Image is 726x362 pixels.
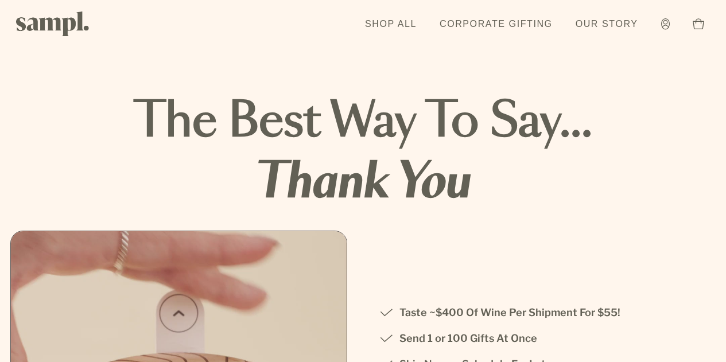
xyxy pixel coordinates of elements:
[16,11,90,36] img: Sampl logo
[434,11,558,37] a: Corporate Gifting
[379,304,712,321] li: Taste ~$400 Of Wine Per Shipment For $55!
[379,330,712,347] li: Send 1 or 100 Gifts At Once
[560,99,592,145] span: ...
[134,99,592,145] strong: The best way to say
[359,11,422,37] a: Shop All
[10,153,716,213] strong: thank you
[570,11,644,37] a: Our Story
